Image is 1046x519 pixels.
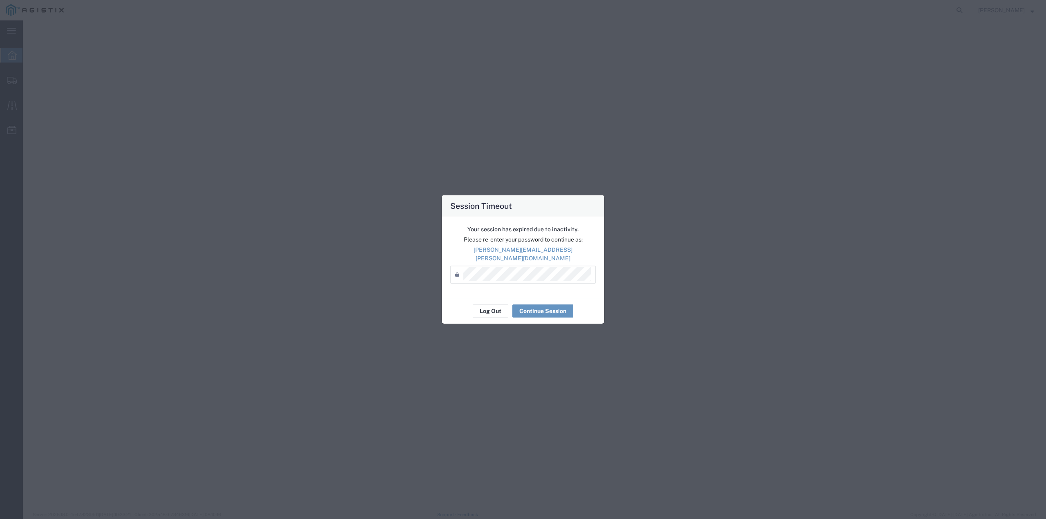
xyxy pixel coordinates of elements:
button: Continue Session [512,304,573,318]
button: Log Out [473,304,508,318]
p: Please re-enter your password to continue as: [450,235,596,244]
h4: Session Timeout [450,200,512,212]
p: Your session has expired due to inactivity. [450,225,596,234]
p: [PERSON_NAME][EMAIL_ADDRESS][PERSON_NAME][DOMAIN_NAME] [450,246,596,263]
